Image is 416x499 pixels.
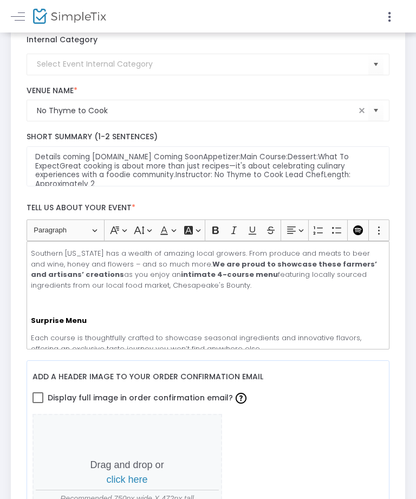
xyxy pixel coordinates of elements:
[181,269,278,280] strong: intimate 4-course menu
[37,105,356,116] input: Select Venue
[21,197,395,219] label: Tell us about your event
[29,222,102,239] button: Paragraph
[368,100,383,122] button: Select
[34,224,90,237] span: Paragraph
[31,259,377,280] strong: We are proud to showcase these farmers’ and artisans’ creations
[31,333,385,354] p: Each course is thoughtfully crafted to showcase seasonal ingredients and innovative flavors, offe...
[27,241,390,349] div: Rich Text Editor, main
[31,248,385,290] p: Southern [US_STATE] has a wealth of amazing local growers. From produce and meats to beer and win...
[27,86,390,96] label: Venue Name
[27,34,97,46] label: Internal Category
[37,59,369,70] input: Select Event Internal Category
[27,219,390,241] div: Editor toolbar
[236,393,246,404] img: question-mark
[368,53,383,75] button: Select
[48,388,249,407] span: Display full image in order confirmation email?
[355,104,368,117] span: clear
[32,366,263,388] label: Add a header image to your order confirmation email
[107,474,148,485] span: click here
[31,315,87,326] strong: Surprise Menu
[36,458,219,487] p: Drag and drop or
[27,131,158,142] span: Short Summary (1-2 Sentences)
